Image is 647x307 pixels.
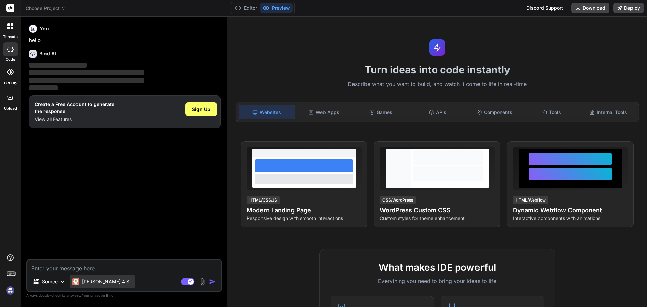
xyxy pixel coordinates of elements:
[524,105,579,119] div: Tools
[296,105,352,119] div: Web Apps
[90,293,102,297] span: privacy
[247,215,362,222] p: Responsive design with smooth interactions
[40,25,49,32] h6: You
[331,260,544,274] h2: What makes IDE powerful
[513,196,548,204] div: HTML/Webflow
[513,215,628,222] p: Interactive components with animations
[4,80,17,86] label: GitHub
[209,278,216,285] img: icon
[198,278,206,286] img: attachment
[29,37,221,44] p: hello
[260,3,293,13] button: Preview
[35,116,114,123] p: View all Features
[26,292,222,299] p: Always double-check its answers. Your in Bind
[42,278,58,285] p: Source
[331,277,544,285] p: Everything you need to bring your ideas to life
[4,105,17,111] label: Upload
[192,106,210,113] span: Sign Up
[29,78,144,83] span: ‌
[232,80,643,89] p: Describe what you want to build, and watch it come to life in real-time
[3,34,18,40] label: threads
[26,5,66,12] span: Choose Project
[239,105,295,119] div: Websites
[82,278,132,285] p: [PERSON_NAME] 4 S..
[353,105,409,119] div: Games
[6,57,15,62] label: code
[29,70,144,75] span: ‌
[29,85,58,90] span: ‌
[571,3,609,13] button: Download
[60,279,65,285] img: Pick Models
[247,206,362,215] h4: Modern Landing Page
[580,105,636,119] div: Internal Tools
[29,63,87,68] span: ‌
[522,3,567,13] div: Discord Support
[232,64,643,76] h1: Turn ideas into code instantly
[35,101,114,115] h1: Create a Free Account to generate the response
[467,105,522,119] div: Components
[232,3,260,13] button: Editor
[613,3,644,13] button: Deploy
[410,105,465,119] div: APIs
[5,285,16,296] img: signin
[380,215,495,222] p: Custom styles for theme enhancement
[513,206,628,215] h4: Dynamic Webflow Component
[380,206,495,215] h4: WordPress Custom CSS
[380,196,416,204] div: CSS/WordPress
[247,196,280,204] div: HTML/CSS/JS
[72,278,79,285] img: Claude 4 Sonnet
[39,50,56,57] h6: Bind AI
